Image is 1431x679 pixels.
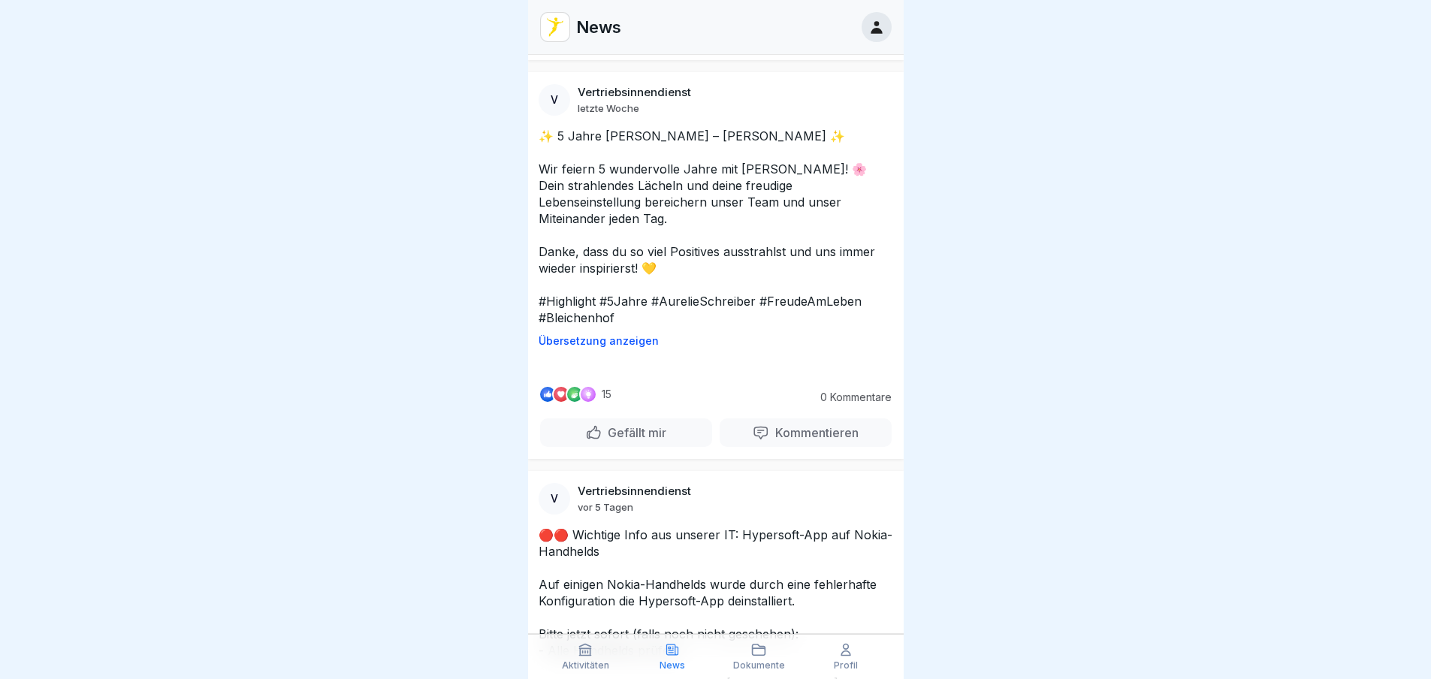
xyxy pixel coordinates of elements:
[578,501,633,513] p: vor 5 Tagen
[578,484,691,498] p: Vertriebsinnendienst
[602,425,666,440] p: Gefällt mir
[539,128,893,326] p: ✨ 5 Jahre [PERSON_NAME] – [PERSON_NAME] ✨ Wir feiern 5 wundervolle Jahre mit [PERSON_NAME]! 🌸 Dei...
[539,335,893,347] p: Übersetzung anzeigen
[602,388,611,400] p: 15
[809,391,892,403] p: 0 Kommentare
[660,660,685,671] p: News
[562,660,609,671] p: Aktivitäten
[578,86,691,99] p: Vertriebsinnendienst
[541,13,569,41] img: vd4jgc378hxa8p7qw0fvrl7x.png
[769,425,859,440] p: Kommentieren
[539,84,570,116] div: V
[576,17,621,37] p: News
[539,483,570,515] div: V
[578,102,639,114] p: letzte Woche
[733,660,785,671] p: Dokumente
[834,660,858,671] p: Profil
